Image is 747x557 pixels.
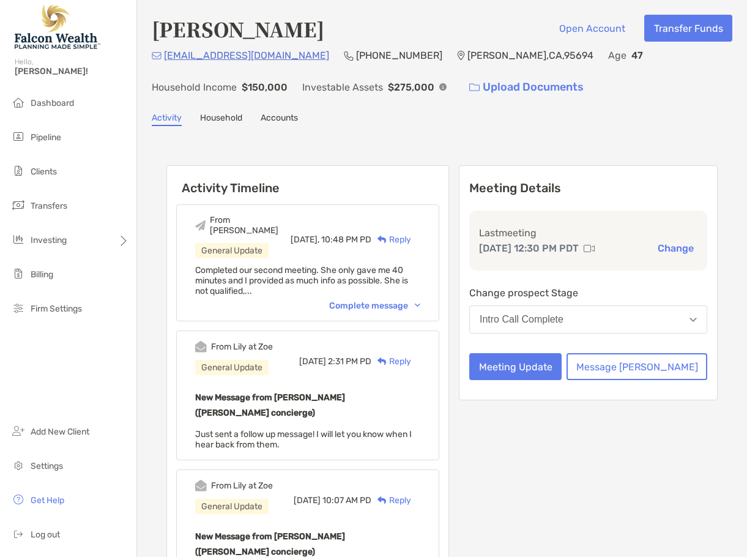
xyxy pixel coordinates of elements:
img: settings icon [11,458,26,473]
span: Log out [31,529,60,540]
p: Meeting Details [469,181,707,196]
div: From Lily at Zoe [211,342,273,352]
button: Open Account [549,15,634,42]
span: [DATE], [291,234,319,245]
p: Last meeting [479,225,697,241]
div: General Update [195,499,269,514]
img: Info Icon [439,83,447,91]
img: transfers icon [11,198,26,212]
img: clients icon [11,163,26,178]
span: Pipeline [31,132,61,143]
img: get-help icon [11,492,26,507]
p: $150,000 [242,80,288,95]
p: Age [608,48,626,63]
img: Event icon [195,480,207,492]
a: Accounts [261,113,298,126]
span: [DATE] [294,495,321,506]
p: 47 [631,48,643,63]
img: investing icon [11,232,26,247]
img: add_new_client icon [11,424,26,438]
img: Email Icon [152,52,162,59]
div: General Update [195,243,269,258]
img: Event icon [195,220,206,231]
p: $275,000 [388,80,434,95]
span: Firm Settings [31,304,82,314]
img: communication type [584,244,595,253]
p: [PHONE_NUMBER] [356,48,442,63]
b: New Message from [PERSON_NAME] ([PERSON_NAME] concierge) [195,392,345,418]
a: Upload Documents [461,74,592,100]
span: Dashboard [31,98,74,108]
button: Change [654,242,697,255]
span: [PERSON_NAME]! [15,66,129,77]
p: [PERSON_NAME] , CA , 95694 [467,48,593,63]
span: 10:48 PM PD [321,234,371,245]
span: Investing [31,235,67,245]
img: dashboard icon [11,95,26,110]
img: Reply icon [377,357,387,365]
img: Chevron icon [415,304,420,307]
div: Reply [371,355,411,368]
span: Get Help [31,495,64,506]
div: Complete message [329,301,420,311]
img: billing icon [11,266,26,281]
img: Reply icon [377,236,387,244]
img: button icon [469,83,480,92]
p: Change prospect Stage [469,285,707,301]
span: Billing [31,269,53,280]
span: 2:31 PM PD [328,356,371,367]
div: Intro Call Complete [480,314,563,325]
button: Intro Call Complete [469,305,707,334]
img: Location Icon [457,51,465,61]
span: Settings [31,461,63,471]
button: Meeting Update [469,353,562,380]
img: Falcon Wealth Planning Logo [15,5,100,49]
div: General Update [195,360,269,375]
p: Household Income [152,80,237,95]
span: Transfers [31,201,67,211]
span: Just sent a follow up message! I will let you know when I hear back from them. [195,429,412,450]
p: Investable Assets [302,80,383,95]
img: Open dropdown arrow [689,318,697,322]
a: Household [200,113,242,126]
button: Message [PERSON_NAME] [567,353,707,380]
img: logout icon [11,526,26,541]
img: Reply icon [377,496,387,504]
h4: [PERSON_NAME] [152,15,324,43]
span: 10:07 AM PD [322,495,371,506]
a: Activity [152,113,182,126]
h6: Activity Timeline [167,166,448,195]
b: New Message from [PERSON_NAME] ([PERSON_NAME] concierge) [195,531,345,557]
img: firm-settings icon [11,301,26,315]
p: [EMAIL_ADDRESS][DOMAIN_NAME] [164,48,329,63]
span: Completed our second meeting. She only gave me 40 minutes and I provided as much info as possible... [195,265,408,296]
div: From Lily at Zoe [211,480,273,491]
span: Clients [31,166,57,177]
img: pipeline icon [11,129,26,144]
button: Transfer Funds [644,15,732,42]
p: [DATE] 12:30 PM PDT [479,241,579,256]
img: Event icon [195,341,207,353]
div: From [PERSON_NAME] [210,215,291,236]
div: Reply [371,233,411,246]
span: [DATE] [299,356,326,367]
img: Phone Icon [344,51,354,61]
div: Reply [371,494,411,507]
span: Add New Client [31,427,89,437]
